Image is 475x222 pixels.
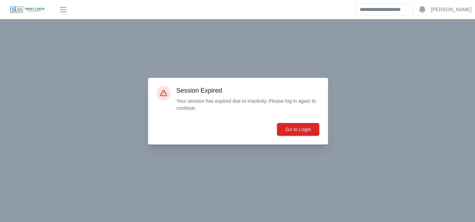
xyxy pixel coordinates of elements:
p: Your session has expired due to inactivity. Please log in again to continue. [176,97,320,112]
a: [PERSON_NAME] [431,6,471,13]
img: SLM Logo [10,6,45,14]
input: Search [355,4,413,16]
h3: Session Expired [176,86,320,95]
button: Go to Login [277,123,320,136]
